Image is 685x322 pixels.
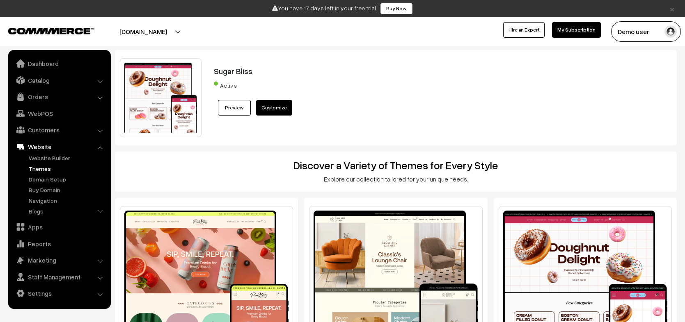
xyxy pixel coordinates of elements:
h3: Sugar Bliss [214,66,625,76]
button: Demo user [611,21,681,42]
a: Dashboard [10,56,108,71]
a: Customize [256,100,292,116]
a: Customers [10,122,108,137]
a: Hire an Expert [503,22,545,38]
a: Reports [10,236,108,251]
a: Preview [218,100,251,116]
img: COMMMERCE [8,28,94,34]
h2: Discover a Variety of Themes for Every Style [121,159,671,172]
a: Catalog [10,73,108,88]
button: [DOMAIN_NAME] [91,21,196,42]
a: Domain Setup [27,175,108,184]
a: Apps [10,220,108,234]
a: Website Builder [27,154,108,162]
a: Buy Now [380,3,413,14]
a: Themes [27,164,108,173]
h3: Explore our collection tailored for your unique needs. [121,175,671,183]
a: Blogs [27,207,108,215]
a: Website [10,139,108,154]
a: Marketing [10,253,108,268]
a: Navigation [27,196,108,205]
a: Settings [10,286,108,301]
img: user [664,25,677,38]
a: Staff Management [10,270,108,284]
div: You have 17 days left in your free trial [3,3,682,14]
a: × [667,4,678,14]
span: Active [214,79,255,90]
img: Sugar Bliss [120,58,202,137]
a: WebPOS [10,106,108,121]
a: Orders [10,89,108,104]
a: My Subscription [552,22,601,38]
a: Buy Domain [27,186,108,194]
a: COMMMERCE [8,25,80,35]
